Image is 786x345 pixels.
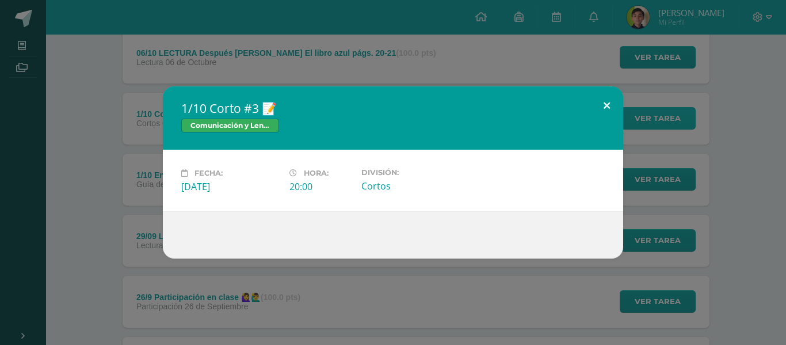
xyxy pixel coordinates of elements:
div: 20:00 [289,180,352,193]
button: Close (Esc) [590,86,623,126]
div: [DATE] [181,180,280,193]
div: Cortos [361,180,460,192]
span: Fecha: [194,169,223,177]
span: Comunicación y Lenguaje [181,119,279,132]
h2: 1/10 Corto #3 📝 [181,100,605,116]
span: Hora: [304,169,329,177]
label: División: [361,168,460,177]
